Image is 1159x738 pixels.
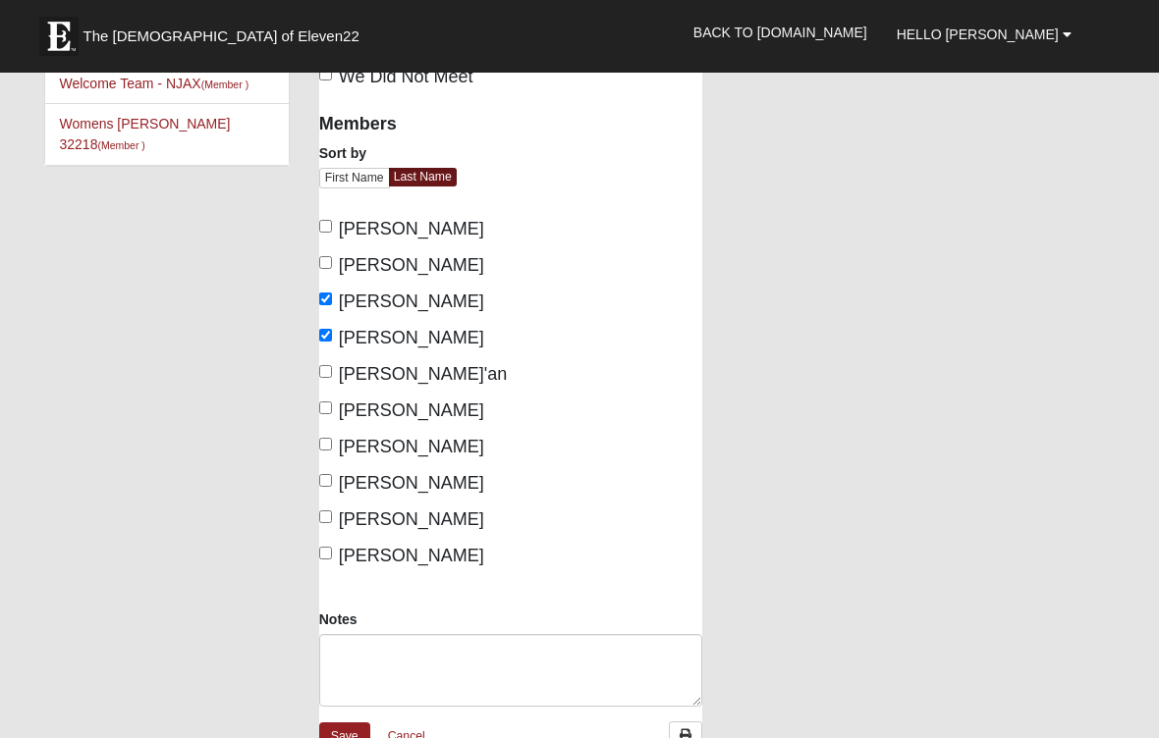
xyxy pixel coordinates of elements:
label: Notes [319,609,358,629]
a: First Name [319,168,390,188]
input: [PERSON_NAME] [319,510,332,523]
input: [PERSON_NAME] [319,220,332,233]
input: [PERSON_NAME] [319,438,332,450]
input: [PERSON_NAME] [319,256,332,269]
a: Welcome Team - NJAX(Member ) [60,76,249,91]
span: [PERSON_NAME] [339,400,484,420]
span: [PERSON_NAME] [339,546,484,565]
input: [PERSON_NAME] [319,292,332,305]
input: [PERSON_NAME]'an [319,365,332,378]
span: We Did Not Meet [339,67,473,86]
small: (Member ) [97,139,144,151]
input: [PERSON_NAME] [319,547,332,559]
small: (Member ) [201,79,248,90]
a: Hello [PERSON_NAME] [882,10,1086,59]
a: The [DEMOGRAPHIC_DATA] of Eleven22 [29,7,422,56]
span: [PERSON_NAME] [339,473,484,493]
a: Womens [PERSON_NAME] 32218(Member ) [60,116,231,152]
span: [PERSON_NAME]'an [339,364,508,384]
span: Hello [PERSON_NAME] [897,26,1059,42]
a: Last Name [389,168,457,186]
span: [PERSON_NAME] [339,328,484,347]
a: Back to [DOMAIN_NAME] [679,8,882,57]
input: [PERSON_NAME] [319,474,332,487]
img: Eleven22 logo [39,17,79,56]
span: [PERSON_NAME] [339,437,484,456]
label: Sort by [319,143,366,163]
input: [PERSON_NAME] [319,329,332,342]
h4: Members [319,114,496,135]
input: [PERSON_NAME] [319,401,332,414]
span: [PERSON_NAME] [339,509,484,529]
span: [PERSON_NAME] [339,219,484,238]
span: [PERSON_NAME] [339,255,484,275]
input: We Did Not Meet [319,68,332,80]
span: [PERSON_NAME] [339,291,484,311]
span: The [DEMOGRAPHIC_DATA] of Eleven22 [83,26,359,46]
